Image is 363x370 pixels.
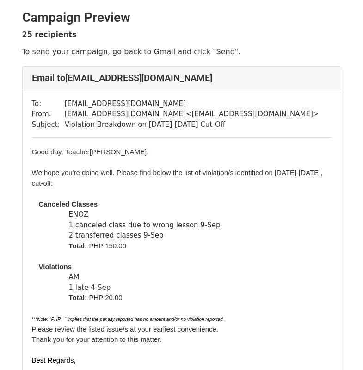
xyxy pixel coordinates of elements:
[69,272,332,293] div: AM 1 late 4-Sep
[22,10,341,25] h2: Campaign Preview
[32,325,219,333] font: Please review the listed issue/s at your earliest convenience.
[32,109,65,119] td: From:
[69,242,87,250] font: Total:
[32,72,332,83] h4: Email to [EMAIL_ADDRESS][DOMAIN_NAME]
[39,200,98,208] font: Canceled Classes
[32,317,224,322] i: ***Note: "PHP - " implies that the penalty reported has no amount and/or no violation reported.
[65,109,319,119] td: [EMAIL_ADDRESS][DOMAIN_NAME] < [EMAIL_ADDRESS][DOMAIN_NAME] >
[32,147,332,157] div: [PERSON_NAME]
[32,356,76,364] span: Best Regards,
[65,99,319,109] td: [EMAIL_ADDRESS][DOMAIN_NAME]
[69,293,332,303] div: PHP 20.00
[32,148,90,156] font: Good day, Teacher
[22,30,77,39] strong: 25 recipients
[147,148,148,156] span: ;
[69,209,332,241] div: ENOZ 1 canceled class due to wrong lesson 9-Sep 2 transferred classes 9-Sep
[32,335,162,343] font: Thank you for your attention to this matter.
[32,169,323,187] font: We hope you're doing well. Please find below the list of violation/s identified on [DATE]-[DATE],...
[39,263,72,270] font: Violations
[22,47,341,56] p: To send your campaign, go back to Gmail and click "Send".
[69,241,332,251] div: PHP 150.00
[65,119,319,130] td: Violation Breakdown on [DATE]-[DATE] Cut-Off
[69,294,87,301] font: Total:
[32,99,65,109] td: To:
[32,119,65,130] td: Subject:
